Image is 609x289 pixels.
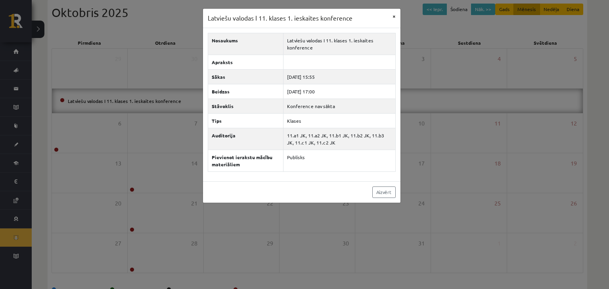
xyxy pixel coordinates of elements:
[283,33,395,55] td: Latviešu valodas I 11. klases 1. ieskaites konference
[208,55,283,69] th: Apraksts
[372,186,396,198] a: Aizvērt
[283,150,395,171] td: Publisks
[283,113,395,128] td: Klases
[208,150,283,171] th: Pievienot ierakstu mācību materiāliem
[283,99,395,113] td: Konference nav sākta
[208,99,283,113] th: Stāvoklis
[283,128,395,150] td: 11.a1 JK, 11.a2 JK, 11.b1 JK, 11.b2 JK, 11.b3 JK, 11.c1 JK, 11.c2 JK
[388,9,400,24] button: ×
[283,84,395,99] td: [DATE] 17:00
[208,33,283,55] th: Nosaukums
[208,69,283,84] th: Sākas
[283,69,395,84] td: [DATE] 15:55
[208,128,283,150] th: Auditorija
[208,84,283,99] th: Beidzas
[208,13,352,23] h3: Latviešu valodas I 11. klases 1. ieskaites konference
[208,113,283,128] th: Tips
